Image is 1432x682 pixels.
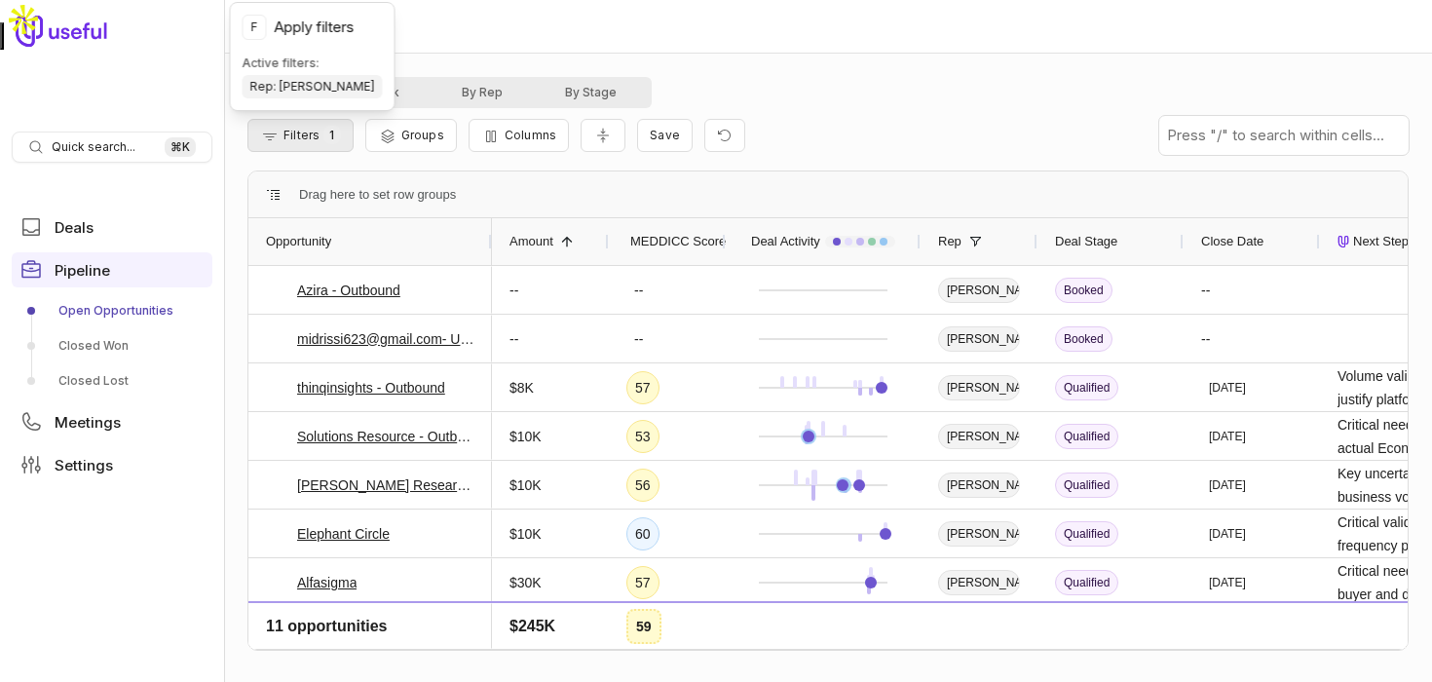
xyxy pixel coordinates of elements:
span: [PERSON_NAME] [938,424,1020,449]
time: [DATE] [1209,380,1246,396]
a: thinqinsights - Outbound [297,376,445,399]
a: Azira - Outbound [297,279,400,302]
div: -- [1184,266,1320,314]
span: Deal Activity [751,230,820,253]
a: midrissi623@gmail.com- Update to Company Name [297,327,474,351]
div: 56 [635,474,651,497]
button: Reset view [704,119,745,153]
span: Filters [283,128,320,142]
div: Rep: [PERSON_NAME] [243,75,383,98]
div: -- [634,327,643,351]
a: Pipeline [12,252,212,287]
time: [DATE] [1209,526,1246,542]
button: Group Pipeline [365,119,457,152]
span: Meetings [55,415,121,430]
span: Qualified [1055,424,1118,449]
span: Deals [55,220,94,235]
div: -- [634,279,643,302]
input: Press "/" to search within cells... [1159,116,1409,155]
span: [PERSON_NAME] [938,278,1020,303]
span: [PERSON_NAME] [938,326,1020,352]
span: MEDDICC Score [630,230,726,253]
button: Filter Pipeline [247,119,354,152]
div: Active filters: [243,56,383,71]
span: $30K [509,571,542,594]
a: Alfasigma [297,571,357,594]
span: -- [509,279,518,302]
span: $8K [509,376,534,399]
div: Row Groups [299,183,456,207]
time: [DATE] [1209,477,1246,493]
span: $10K [509,425,542,448]
a: Closed Won [12,330,212,361]
button: By Stage [534,81,648,104]
time: [DATE] [1209,624,1246,639]
div: 57 [635,571,651,594]
span: [PERSON_NAME] [938,375,1020,400]
span: Drag here to set row groups [299,183,456,207]
span: [PERSON_NAME] [938,473,1020,498]
time: [DATE] [1209,575,1246,590]
a: [PERSON_NAME] Research Associates - Outbound [297,474,474,497]
span: Booked [1055,326,1112,352]
kbd: ⌘ K [165,137,196,157]
span: $30K [509,620,542,643]
span: [PERSON_NAME] [938,570,1020,595]
span: Close Date [1201,230,1263,253]
button: Create a new saved view [637,119,693,152]
a: Settings [12,447,212,482]
span: Qualified [1055,473,1118,498]
span: Settings [55,458,113,473]
span: [PERSON_NAME] [938,619,1020,644]
button: Collapse all rows [581,119,625,153]
span: Qualified [1055,619,1118,644]
span: Columns [505,128,556,142]
span: Qualified [1055,570,1118,595]
span: 1 [323,126,340,144]
a: Meetings [12,404,212,439]
button: Columns [469,119,569,152]
time: [DATE] [1209,429,1246,444]
span: Opportunity [266,230,331,253]
span: Deal Stage [1055,230,1117,253]
span: Qualified [1055,521,1118,547]
span: -- [509,327,518,351]
div: -- [1184,315,1320,362]
span: Quick search... [52,139,135,155]
span: Booked [1055,278,1112,303]
span: [PERSON_NAME] [938,521,1020,547]
span: $10K [509,522,542,546]
a: Solutions Resource - Outbound [297,425,474,448]
span: Rep [938,230,961,253]
a: Closed Lost [12,365,212,397]
div: 56 [635,620,651,643]
span: Groups [401,128,444,142]
span: Amount [509,230,553,253]
div: 60 [635,522,651,546]
span: Save [650,128,680,142]
span: Qualified [1055,375,1118,400]
a: Deals [12,209,212,245]
button: By Rep [431,81,534,104]
div: Pipeline submenu [12,295,212,397]
div: 57 [635,376,651,399]
span: Pipeline [55,263,110,278]
a: Elephant Circle [297,522,390,546]
div: 53 [635,425,651,448]
div: MEDDICC Score [626,218,708,265]
a: Open Opportunities [12,295,212,326]
a: Verify Markets - Outbound [297,620,456,643]
span: $10K [509,474,542,497]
